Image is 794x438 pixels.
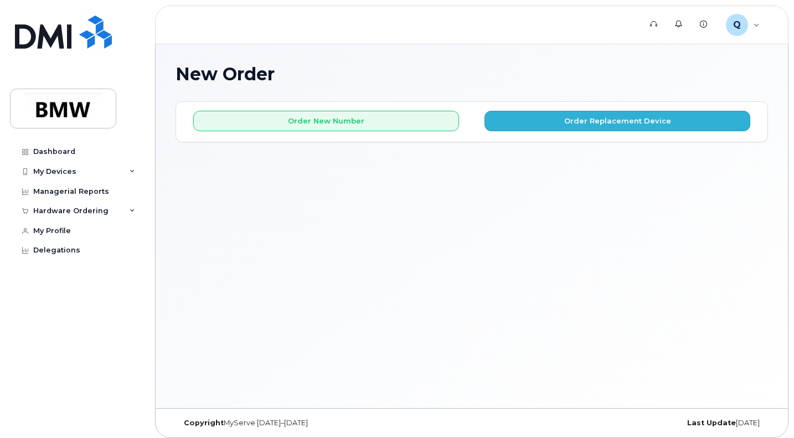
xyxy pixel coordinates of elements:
strong: Last Update [687,419,736,427]
iframe: Messenger Launcher [746,390,786,430]
div: [DATE] [570,419,768,427]
h1: New Order [176,64,768,84]
div: MyServe [DATE]–[DATE] [176,419,373,427]
strong: Copyright [184,419,224,427]
button: Order Replacement Device [484,111,750,131]
button: Order New Number [193,111,459,131]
